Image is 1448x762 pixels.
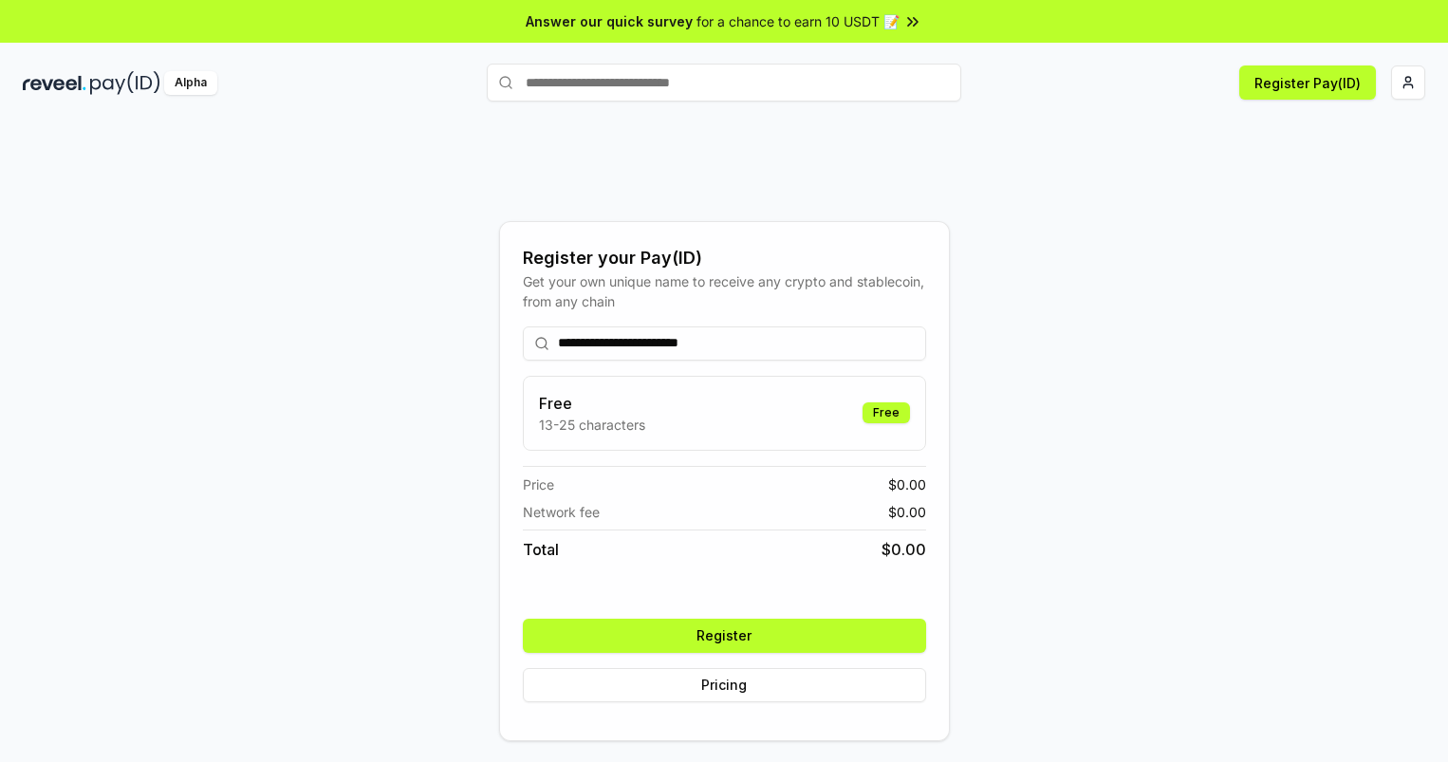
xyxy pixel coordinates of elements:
[1239,65,1376,100] button: Register Pay(ID)
[523,619,926,653] button: Register
[696,11,900,31] span: for a chance to earn 10 USDT 📝
[539,392,645,415] h3: Free
[90,71,160,95] img: pay_id
[882,538,926,561] span: $ 0.00
[526,11,693,31] span: Answer our quick survey
[888,502,926,522] span: $ 0.00
[23,71,86,95] img: reveel_dark
[523,668,926,702] button: Pricing
[539,415,645,435] p: 13-25 characters
[523,245,926,271] div: Register your Pay(ID)
[863,402,910,423] div: Free
[523,271,926,311] div: Get your own unique name to receive any crypto and stablecoin, from any chain
[523,502,600,522] span: Network fee
[523,538,559,561] span: Total
[888,474,926,494] span: $ 0.00
[164,71,217,95] div: Alpha
[523,474,554,494] span: Price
